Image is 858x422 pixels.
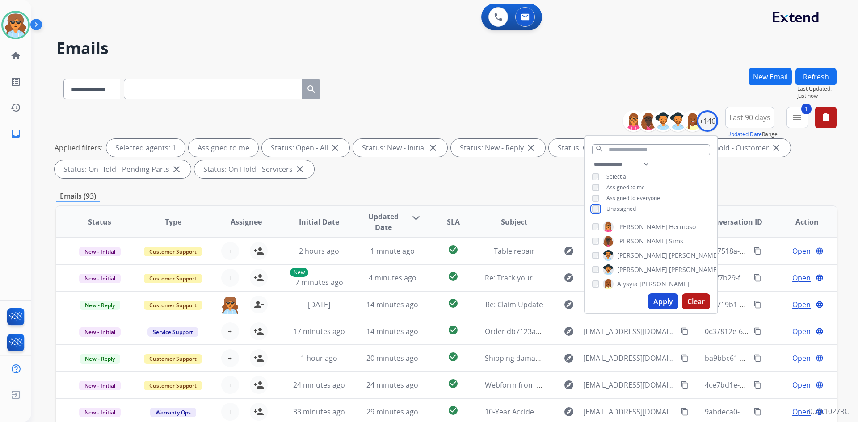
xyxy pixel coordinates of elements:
mat-icon: person_add [253,406,264,417]
span: Service Support [147,327,198,337]
span: [EMAIL_ADDRESS][DOMAIN_NAME] [583,380,675,390]
span: Select all [606,173,629,180]
span: New - Reply [80,354,120,364]
span: New - Initial [79,247,121,256]
div: Status: On-hold – Internal [549,139,665,157]
mat-icon: content_copy [753,327,761,335]
span: 4 minutes ago [369,273,416,283]
mat-icon: list_alt [10,76,21,87]
mat-icon: menu [792,112,803,123]
mat-icon: check_circle [448,351,458,362]
p: New [290,268,308,277]
span: + [228,406,232,417]
mat-icon: arrow_downward [411,211,421,222]
span: ba9bbc61-e5f4-43a5-ab52-48a377bc0cdf [705,353,840,363]
span: Hermoso [669,222,696,231]
span: Assigned to me [606,184,645,191]
span: Customer Support [144,354,202,364]
span: Webform from [EMAIL_ADDRESS][DOMAIN_NAME] on [DATE] [485,380,687,390]
button: + [221,403,239,421]
span: New - Initial [79,408,121,417]
mat-icon: check_circle [448,298,458,309]
span: [PERSON_NAME] [617,265,667,274]
button: Apply [648,293,678,309]
button: + [221,322,239,340]
span: 4ce7bd1e-04ad-493d-b878-45056d7b91ba [705,380,845,390]
mat-icon: search [595,145,603,153]
span: Updated Date [363,211,404,233]
span: 14 minutes ago [366,326,418,336]
span: 24 minutes ago [293,380,345,390]
span: Re: Claim Update [485,300,543,309]
mat-icon: content_copy [753,354,761,362]
span: [PERSON_NAME] [669,265,719,274]
mat-icon: explore [564,326,574,337]
span: [EMAIL_ADDRESS][DOMAIN_NAME] [583,299,675,310]
span: Open [792,246,811,256]
div: Status: New - Initial [353,139,447,157]
span: Shipping damage [485,353,543,363]
mat-icon: close [771,142,782,153]
mat-icon: explore [564,380,574,390]
span: 29 minutes ago [366,407,418,417]
span: Order db7123a1-8a56-4809-a4a0-99544120b639 [485,326,646,336]
mat-icon: check_circle [448,325,458,335]
div: Selected agents: 1 [106,139,185,157]
mat-icon: close [171,164,182,175]
span: Status [88,217,111,227]
button: + [221,349,239,367]
span: 1 minute ago [370,246,415,256]
span: Last 90 days [729,116,770,119]
div: Status: On-hold - Customer [669,139,791,157]
mat-icon: person_add [253,353,264,364]
mat-icon: close [526,142,536,153]
div: Status: New - Reply [451,139,545,157]
button: + [221,269,239,287]
mat-icon: person_remove [253,299,264,310]
button: + [221,242,239,260]
mat-icon: inbox [10,128,21,139]
span: Open [792,326,811,337]
mat-icon: language [816,327,824,335]
mat-icon: search [306,84,317,95]
mat-icon: content_copy [681,354,689,362]
mat-icon: explore [564,353,574,364]
span: Type [165,217,181,227]
span: + [228,353,232,364]
span: [EMAIL_ADDRESS][DOMAIN_NAME] [583,353,675,364]
div: Status: Open - All [262,139,349,157]
mat-icon: close [330,142,341,153]
span: Open [792,406,811,417]
button: 1 [786,107,808,128]
th: Action [763,206,837,238]
mat-icon: person_add [253,380,264,390]
span: Customer Support [144,301,202,310]
span: Alysyia [617,280,638,288]
mat-icon: content_copy [681,381,689,389]
mat-icon: close [428,142,438,153]
button: Clear [682,293,710,309]
span: 7 minutes ago [295,277,343,287]
mat-icon: content_copy [681,408,689,416]
span: 24 minutes ago [366,380,418,390]
mat-icon: content_copy [753,247,761,255]
span: [EMAIL_ADDRESS][DOMAIN_NAME] [583,326,675,337]
span: Re: Track your remaining Bed Bath & Beyond balance [485,273,664,283]
span: Open [792,380,811,390]
span: New - Initial [79,381,121,390]
mat-icon: content_copy [753,381,761,389]
mat-icon: check_circle [448,271,458,282]
h2: Emails [56,39,837,57]
span: Assignee [231,217,262,227]
span: Customer Support [144,274,202,283]
mat-icon: language [816,301,824,309]
span: + [228,246,232,256]
img: agent-avatar [221,296,239,314]
p: Emails (93) [56,191,100,202]
span: [EMAIL_ADDRESS][DOMAIN_NAME] [583,246,675,256]
span: Sims [669,237,683,246]
mat-icon: history [10,102,21,113]
mat-icon: person_add [253,326,264,337]
mat-icon: home [10,50,21,61]
button: + [221,376,239,394]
